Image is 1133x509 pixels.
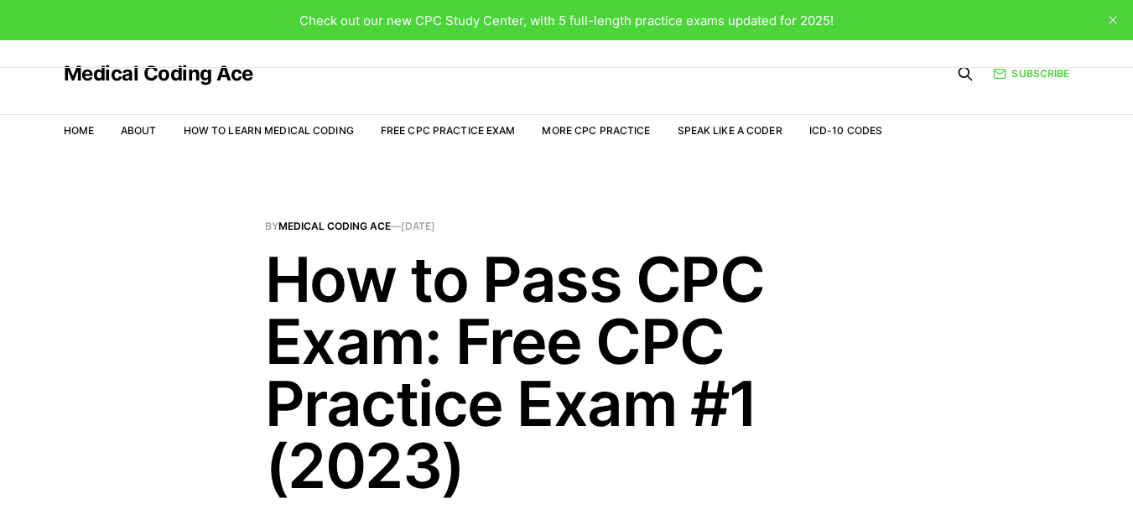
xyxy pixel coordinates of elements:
iframe: portal-trigger [860,427,1133,509]
span: Check out our new CPC Study Center, with 5 full-length practice exams updated for 2025! [299,13,834,29]
a: Medical Coding Ace [278,220,391,232]
a: Subscribe [993,65,1069,81]
a: Medical Coding Ace [64,64,253,84]
a: Home [64,124,94,137]
button: close [1099,7,1126,34]
a: About [121,124,157,137]
a: ICD-10 Codes [809,124,882,137]
a: Speak Like a Coder [678,124,782,137]
a: More CPC Practice [542,124,650,137]
time: [DATE] [401,220,435,232]
a: How to Learn Medical Coding [184,124,354,137]
h1: How to Pass CPC Exam: Free CPC Practice Exam #1 (2023) [265,248,869,496]
a: Free CPC Practice Exam [381,124,516,137]
span: By — [265,221,869,231]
